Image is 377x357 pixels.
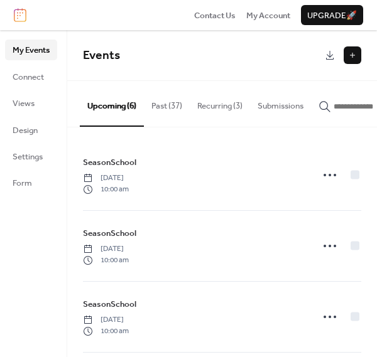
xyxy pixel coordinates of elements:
[83,184,129,195] span: 10:00 am
[13,97,35,110] span: Views
[250,81,311,125] button: Submissions
[5,93,57,113] a: Views
[5,173,57,193] a: Form
[5,146,57,166] a: Settings
[83,326,129,337] span: 10:00 am
[83,156,136,169] a: SeasonSchool
[13,151,43,163] span: Settings
[83,44,120,67] span: Events
[13,124,38,137] span: Design
[13,177,32,189] span: Form
[5,40,57,60] a: My Events
[194,9,236,21] a: Contact Us
[5,67,57,87] a: Connect
[83,255,129,266] span: 10:00 am
[194,9,236,22] span: Contact Us
[246,9,290,22] span: My Account
[80,81,144,126] button: Upcoming (6)
[307,9,357,22] span: Upgrade 🚀
[13,71,44,83] span: Connect
[83,314,129,326] span: [DATE]
[83,297,136,311] a: SeasonSchool
[190,81,250,125] button: Recurring (3)
[246,9,290,21] a: My Account
[5,120,57,140] a: Design
[83,243,129,255] span: [DATE]
[13,44,50,56] span: My Events
[83,173,129,184] span: [DATE]
[144,81,190,125] button: Past (37)
[14,8,26,22] img: logo
[301,5,363,25] button: Upgrade🚀
[83,226,136,240] a: SeasonSchool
